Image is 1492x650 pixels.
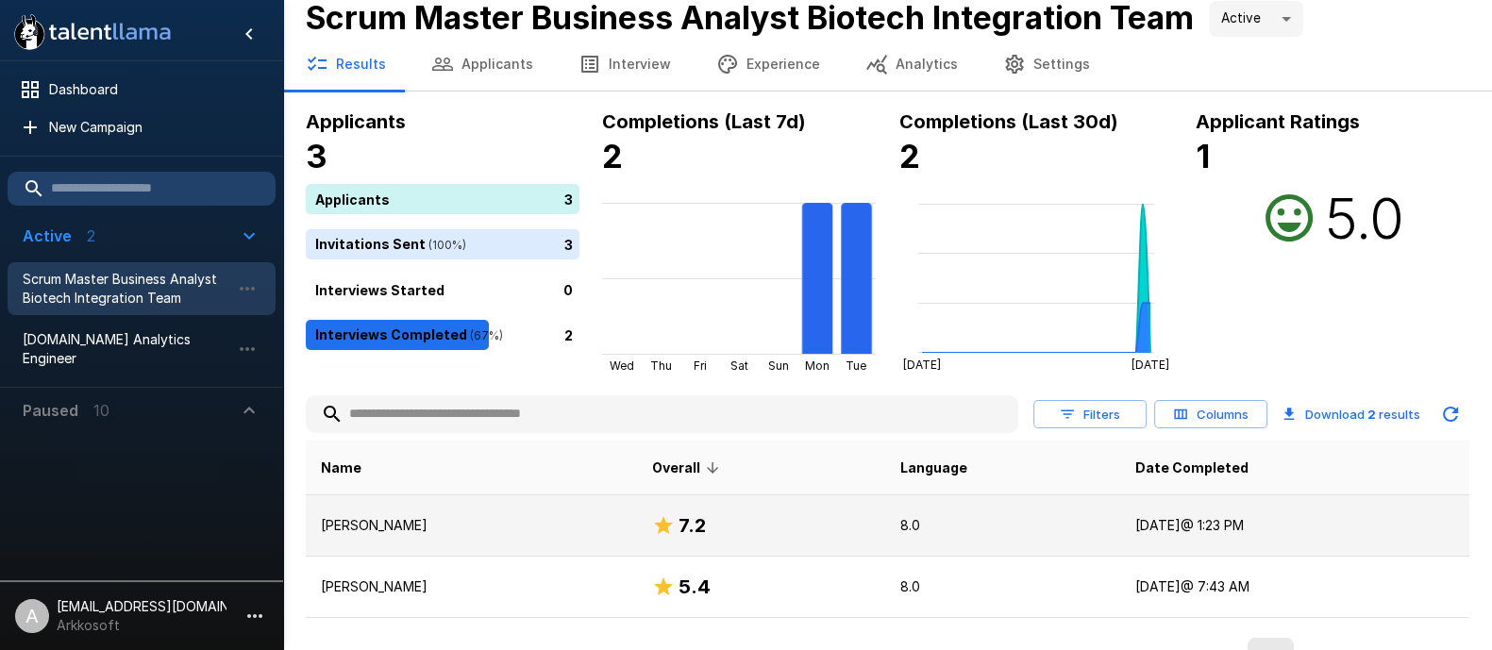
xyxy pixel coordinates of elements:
[1367,407,1376,422] b: 2
[805,358,830,373] tspan: Mon
[602,110,806,133] b: Completions (Last 7d)
[1275,395,1428,433] button: Download 2 results
[283,38,409,91] button: Results
[900,457,967,479] span: Language
[1196,110,1360,133] b: Applicant Ratings
[679,510,706,541] h6: 7.2
[981,38,1113,91] button: Settings
[899,137,920,175] b: 2
[652,457,725,479] span: Overall
[768,358,789,373] tspan: Sun
[847,358,867,373] tspan: Tue
[730,358,748,373] tspan: Sat
[679,572,711,602] h6: 5.4
[1325,184,1404,252] h2: 5.0
[1209,1,1303,37] div: Active
[843,38,981,91] button: Analytics
[564,234,573,254] p: 3
[899,110,1118,133] b: Completions (Last 30d)
[321,516,622,535] p: [PERSON_NAME]
[602,137,623,175] b: 2
[563,279,573,299] p: 0
[1196,137,1210,175] b: 1
[1132,358,1169,372] tspan: [DATE]
[409,38,556,91] button: Applicants
[1432,395,1469,433] button: Updated Today - 9:03 AM
[1135,457,1249,479] span: Date Completed
[306,137,327,175] b: 3
[900,577,1105,596] p: 8.0
[1120,495,1469,557] td: [DATE] @ 1:23 PM
[556,38,694,91] button: Interview
[610,358,634,373] tspan: Wed
[321,457,361,479] span: Name
[306,110,406,133] b: Applicants
[564,325,573,344] p: 2
[1154,400,1267,429] button: Columns
[900,516,1105,535] p: 8.0
[321,577,622,596] p: [PERSON_NAME]
[1120,557,1469,618] td: [DATE] @ 7:43 AM
[903,358,941,372] tspan: [DATE]
[1033,400,1147,429] button: Filters
[694,38,843,91] button: Experience
[694,358,707,373] tspan: Fri
[650,358,672,373] tspan: Thu
[564,189,573,208] p: 3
